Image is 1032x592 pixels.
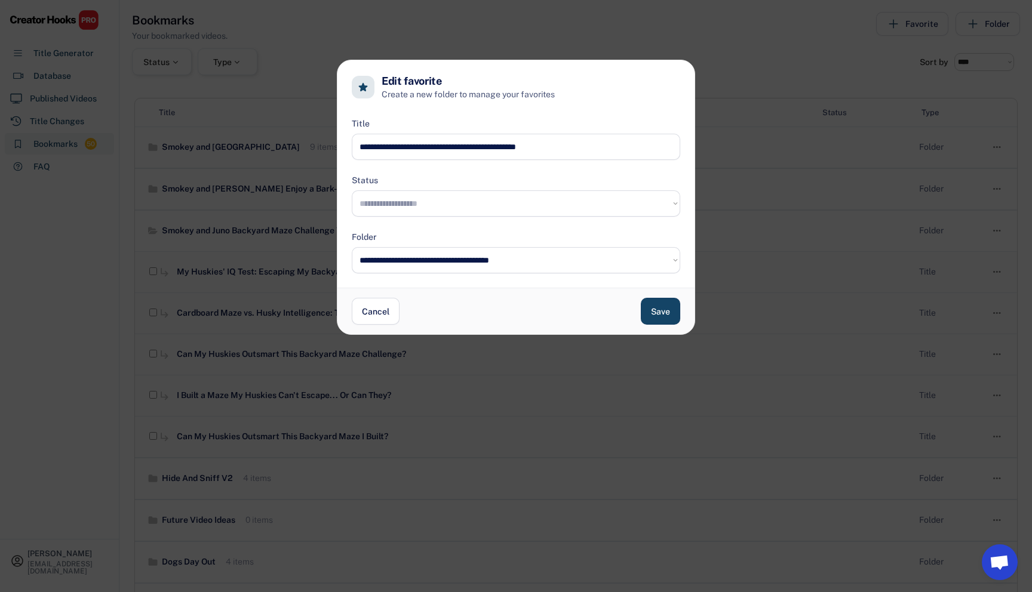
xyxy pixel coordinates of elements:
button: Save [641,298,680,325]
h6: Create a new folder to manage your favorites [382,88,680,101]
a: Open chat [982,544,1018,580]
div: Folder [352,231,377,243]
h4: Edit favorite [382,75,441,88]
button: Cancel [352,298,400,325]
div: Status [352,174,378,187]
div: Title [352,118,370,130]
